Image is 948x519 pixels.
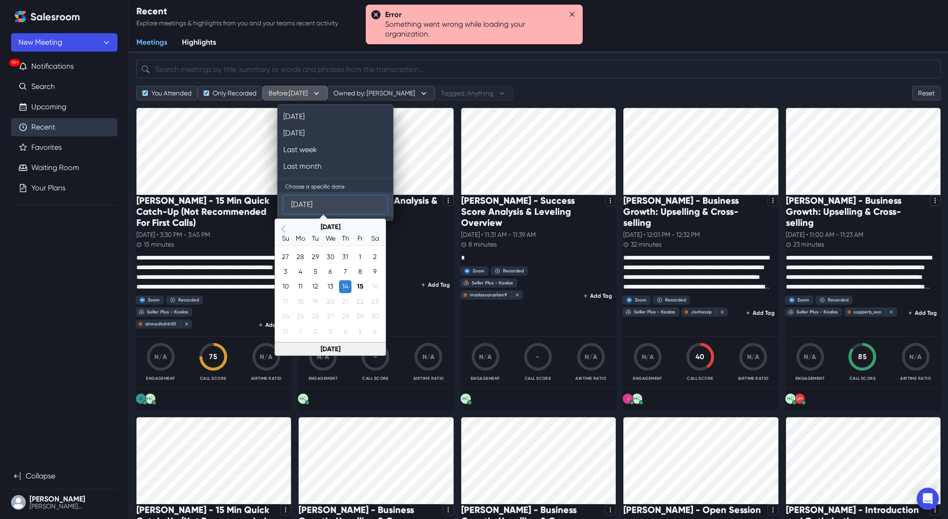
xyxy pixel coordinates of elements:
[309,280,322,293] div: Choose Tuesday, August 12th, 2025
[461,195,601,228] p: [PERSON_NAME] - Success Score Analysis & Leveling Overview
[294,232,307,245] div: Monday
[443,504,454,515] button: Options
[503,268,524,274] div: Recorded
[178,297,199,303] div: Recorded
[11,493,117,512] button: User menu
[738,375,769,382] p: Airtime Ratio
[512,291,521,299] button: close
[317,353,329,361] span: N/A
[339,232,351,245] div: Thursday
[418,279,454,290] button: Add Tag
[147,396,153,401] div: Hermann Cardona
[665,297,686,303] div: Recorded
[623,195,763,228] p: [PERSON_NAME] - Business Growth: Upselling & Cross-selling
[685,352,715,362] div: 40
[294,280,307,293] div: Choose Monday, August 11th, 2025
[294,265,307,278] div: Choose Monday, August 4th, 2025
[278,108,393,125] button: [DATE]
[294,325,307,338] div: Not available Monday, September 1st, 2025
[309,375,338,382] p: Engagement
[139,309,144,315] img: Seller Plus - Koalas
[263,86,328,100] button: Before:[DATE]
[570,10,574,17] button: Close
[136,60,941,78] input: Search meetings by title, summary or words and phrases from the transcription...
[374,353,378,361] span: -
[354,265,366,278] div: Choose Friday, August 8th, 2025
[136,195,276,228] p: [PERSON_NAME] - 15 Min Quick Catch-Up (Not Recommended For First Calls)
[634,309,675,315] div: Seller Plus - Koalas
[275,223,386,231] div: [DATE]
[626,309,631,315] img: Seller Plus - Koalas
[385,20,562,39] p: Something went wrong while loading your organization.
[11,7,29,26] a: Home
[793,240,824,249] p: 23 minutes
[11,467,117,485] button: Collapse
[309,232,322,245] div: Tuesday
[324,265,336,278] div: Choose Wednesday, August 6th, 2025
[930,195,941,206] button: Options
[743,307,778,318] button: Add Tag
[324,325,336,338] div: Not available Wednesday, September 3rd, 2025
[199,352,228,362] div: 75
[786,230,941,240] p: [DATE] • 11:00 AM - 11:23 AM
[886,308,895,316] button: close
[279,251,292,263] div: Choose Sunday, July 27th, 2025
[129,33,175,53] a: Meetings
[747,353,760,361] span: N/A
[31,81,55,92] a: Search
[479,353,492,361] span: N/A
[279,295,292,308] div: Not available Sunday, August 17th, 2025
[279,280,292,293] div: Choose Sunday, August 10th, 2025
[278,158,393,175] button: Last month
[627,396,629,401] div: Jose
[912,86,941,100] button: Reset
[804,353,816,361] span: N/A
[691,309,712,315] div: Jochesxp
[285,183,386,191] p: Choose a specific date
[309,310,322,323] div: Not available Tuesday, August 26th, 2025
[716,308,726,316] button: close
[147,309,188,315] div: Seller Plus - Koalas
[525,375,551,382] p: Call Score
[31,101,66,112] a: Upcoming
[461,230,616,240] p: [DATE] • 11:31 AM - 11:39 AM
[200,375,227,382] p: Call Score
[324,295,336,308] div: Not available Wednesday, August 20th, 2025
[470,292,507,298] div: madassaraslam9
[324,232,336,245] div: Wednesday
[309,265,322,278] div: Choose Tuesday, August 5th, 2025
[362,375,389,382] p: Call Score
[536,353,540,361] span: -
[828,297,849,303] div: Recorded
[136,230,291,240] p: [DATE] • 3:30 PM - 3:45 PM
[294,251,307,263] div: Choose Monday, July 28th, 2025
[462,396,469,401] div: Hermann Cardona
[324,310,336,323] div: Not available Wednesday, August 27th, 2025
[148,297,160,303] div: Zoom
[354,280,366,293] div: Choose Friday, August 15th, 2025
[309,251,322,263] div: Choose Tuesday, July 29th, 2025
[31,142,62,153] a: Favorites
[278,142,393,158] button: Last week
[797,297,809,303] div: Zoom
[30,11,80,23] h2: Salesroom
[11,57,117,76] button: 99+Notifications
[144,240,174,249] p: 15 minutes
[605,504,616,515] button: Options
[905,307,941,318] button: Add Tag
[339,265,351,278] div: Choose Thursday, August 7th, 2025
[634,396,640,401] div: Hermann Cardona
[849,375,876,382] p: Call Score
[275,218,386,356] div: Choose Date
[339,295,351,308] div: Not available Thursday, August 21st, 2025
[900,375,931,382] p: Airtime Ratio
[300,396,306,401] div: Hermann Cardona
[339,251,351,263] div: Choose Thursday, July 31st, 2025
[181,320,190,328] button: close
[909,353,922,361] span: N/A
[575,375,606,382] p: Airtime Ratio
[175,33,223,53] a: Highlights
[623,504,761,515] p: [PERSON_NAME] - Open Session
[369,251,381,263] div: Choose Saturday, August 2nd, 2025
[633,375,662,382] p: Engagement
